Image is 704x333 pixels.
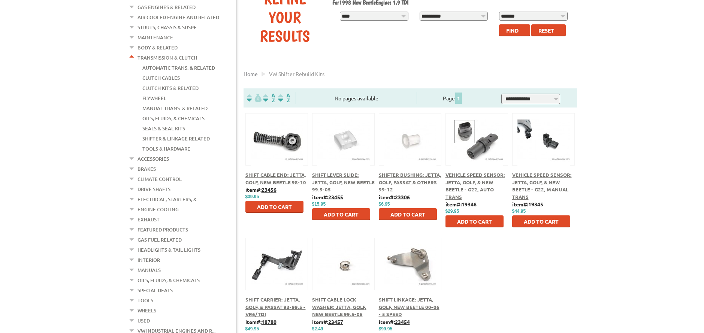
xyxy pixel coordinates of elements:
[257,203,292,210] span: Add to Cart
[462,201,477,208] u: 19346
[138,174,182,184] a: Climate Control
[524,218,559,225] span: Add to Cart
[138,265,161,275] a: Manuals
[531,24,566,36] button: Reset
[138,164,156,174] a: Brakes
[506,27,519,34] span: Find
[312,172,375,193] a: Shift Lever Slide: Jetta, Golf, New Beetle 99.5-05
[247,94,262,102] img: filterpricelow.svg
[262,186,277,193] u: 23456
[138,12,219,22] a: Air Cooled Engine and Related
[312,326,323,332] span: $2.49
[417,92,488,104] div: Page
[142,113,205,123] a: Oils, Fluids, & Chemicals
[296,94,417,102] div: No pages available
[138,43,178,52] a: Body & Related
[379,296,439,317] a: Shift Linkage: Jetta, Golf, New Beetle 00-06 - 5 Speed
[138,255,160,265] a: Interior
[142,134,210,143] a: Shifter & Linkage Related
[138,245,200,255] a: Headlights & Tail Lights
[445,215,504,227] button: Add to Cart
[328,194,343,200] u: 23455
[395,194,410,200] u: 23306
[512,172,572,200] a: Vehicle Speed Sensor: Jetta, Golf, & New Beetle - G22, Manual Trans
[390,211,425,218] span: Add to Cart
[142,73,180,83] a: Clutch Cables
[138,275,200,285] a: Oils, Fluids, & Chemicals
[245,172,306,185] a: Shift Cable End: Jetta, Golf, New Beetle 98-10
[138,194,200,204] a: Electrical, Starters, &...
[312,318,343,325] b: item#:
[499,24,530,36] button: Find
[138,205,179,214] a: Engine Cooling
[379,202,390,207] span: $6.95
[142,144,190,154] a: Tools & Hardware
[138,316,150,326] a: Used
[457,218,492,225] span: Add to Cart
[138,306,156,315] a: Wheels
[142,124,185,133] a: Seals & Seal Kits
[138,53,197,63] a: Transmission & Clutch
[244,70,258,77] a: Home
[138,225,188,234] a: Featured Products
[138,285,173,295] a: Special Deals
[379,208,437,220] button: Add to Cart
[245,201,303,213] button: Add to Cart
[379,194,410,200] b: item#:
[512,209,526,214] span: $44.95
[379,318,410,325] b: item#:
[312,202,326,207] span: $15.95
[512,215,570,227] button: Add to Cart
[312,296,366,317] a: Shift Cable Lock Washer: Jetta, Golf, New Beetle 99.5-06
[138,22,200,32] a: Struts, Chassis & Suspe...
[445,172,505,200] a: Vehicle Speed Sensor: Jetta, Golf, & New Beetle - G22, Auto Trans
[528,201,543,208] u: 19345
[269,70,324,77] span: VW shifter rebuild kits
[262,94,277,102] img: Sort by Headline
[138,235,182,245] a: Gas Fuel Related
[262,318,277,325] u: 18780
[245,194,259,199] span: $39.95
[138,2,196,12] a: Gas Engines & Related
[277,94,291,102] img: Sort by Sales Rank
[138,184,170,194] a: Drive Shafts
[245,318,277,325] b: item#:
[245,186,277,193] b: item#:
[395,318,410,325] u: 23454
[245,326,259,332] span: $49.95
[379,172,441,193] a: Shifter Bushing: Jetta, Golf, Passat & Others 99-12
[138,296,153,305] a: Tools
[138,33,173,42] a: Maintenance
[245,296,306,317] a: Shift Carrier: Jetta, Golf, & Passat 93-99.5 - VR6/TDI
[312,208,370,220] button: Add to Cart
[138,215,160,224] a: Exhaust
[328,318,343,325] u: 23457
[312,194,343,200] b: item#:
[138,154,169,164] a: Accessories
[142,93,166,103] a: Flywheel
[445,201,477,208] b: item#:
[324,211,359,218] span: Add to Cart
[455,93,462,104] span: 1
[445,209,459,214] span: $29.95
[512,201,543,208] b: item#:
[142,103,208,113] a: Manual Trans. & Related
[142,63,215,73] a: Automatic Trans. & Related
[538,27,554,34] span: Reset
[379,326,393,332] span: $99.95
[142,83,199,93] a: Clutch Kits & Related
